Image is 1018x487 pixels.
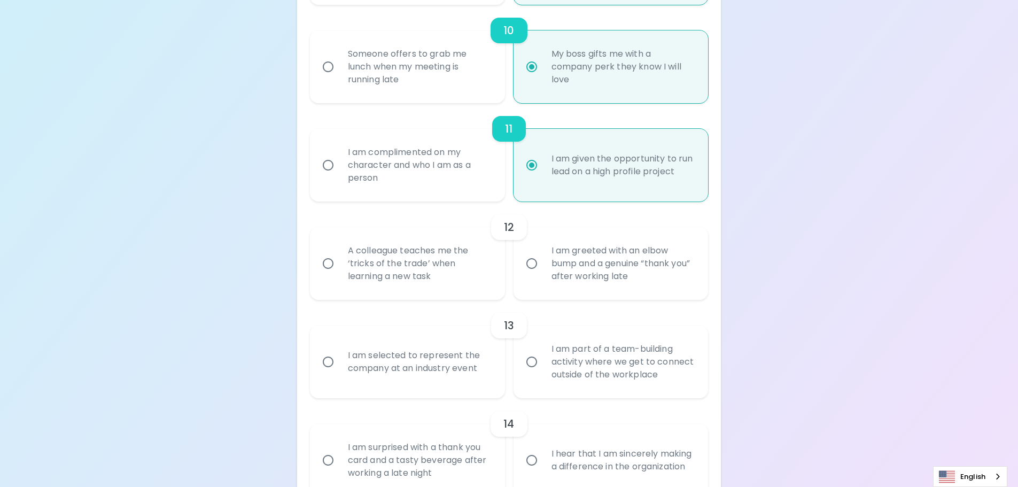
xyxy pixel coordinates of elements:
div: Language [933,466,1007,487]
h6: 11 [505,120,512,137]
a: English [934,467,1007,486]
h6: 13 [504,317,514,334]
div: choice-group-check [310,300,709,398]
div: Someone offers to grab me lunch when my meeting is running late [339,35,499,99]
h6: 12 [504,219,514,236]
div: I hear that I am sincerely making a difference in the organization [543,435,703,486]
div: choice-group-check [310,103,709,202]
div: A colleague teaches me the ‘tricks of the trade’ when learning a new task [339,231,499,296]
div: choice-group-check [310,202,709,300]
div: choice-group-check [310,5,709,103]
h6: 14 [503,415,514,432]
div: I am selected to represent the company at an industry event [339,336,499,388]
aside: Language selected: English [933,466,1007,487]
div: I am part of a team-building activity where we get to connect outside of the workplace [543,330,703,394]
div: I am complimented on my character and who I am as a person [339,133,499,197]
h6: 10 [503,22,514,39]
div: I am given the opportunity to run lead on a high profile project [543,140,703,191]
div: My boss gifts me with a company perk they know I will love [543,35,703,99]
div: I am greeted with an elbow bump and a genuine “thank you” after working late [543,231,703,296]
